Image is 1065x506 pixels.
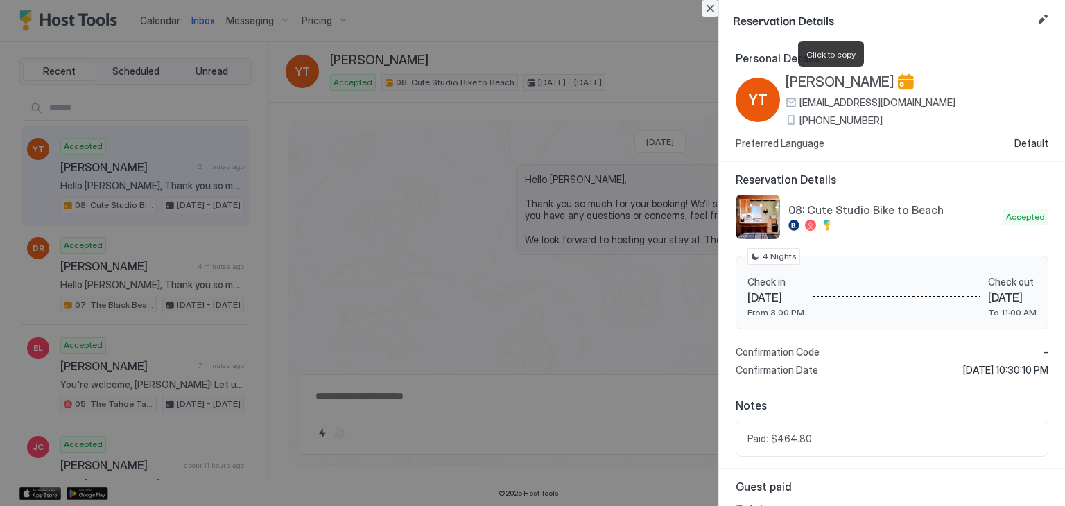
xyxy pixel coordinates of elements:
[988,276,1037,288] span: Check out
[736,346,820,358] span: Confirmation Code
[736,195,780,239] div: listing image
[736,480,1048,494] span: Guest paid
[747,307,804,317] span: From 3:00 PM
[1014,137,1048,150] span: Default
[747,276,804,288] span: Check in
[799,96,955,109] span: [EMAIL_ADDRESS][DOMAIN_NAME]
[799,114,883,127] span: [PHONE_NUMBER]
[736,399,1048,412] span: Notes
[736,137,824,150] span: Preferred Language
[733,11,1032,28] span: Reservation Details
[1006,211,1045,223] span: Accepted
[749,89,768,110] span: YT
[1034,11,1051,28] button: Edit reservation
[747,433,1037,445] span: Paid: $464.80
[1044,346,1048,358] span: -
[988,307,1037,317] span: To 11:00 AM
[963,364,1048,376] span: [DATE] 10:30:10 PM
[736,173,1048,186] span: Reservation Details
[806,49,856,60] span: Click to copy
[747,290,804,304] span: [DATE]
[762,250,797,263] span: 4 Nights
[786,73,894,91] span: [PERSON_NAME]
[988,290,1037,304] span: [DATE]
[788,203,997,217] span: 08: Cute Studio Bike to Beach
[736,364,818,376] span: Confirmation Date
[736,51,1048,65] span: Personal Details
